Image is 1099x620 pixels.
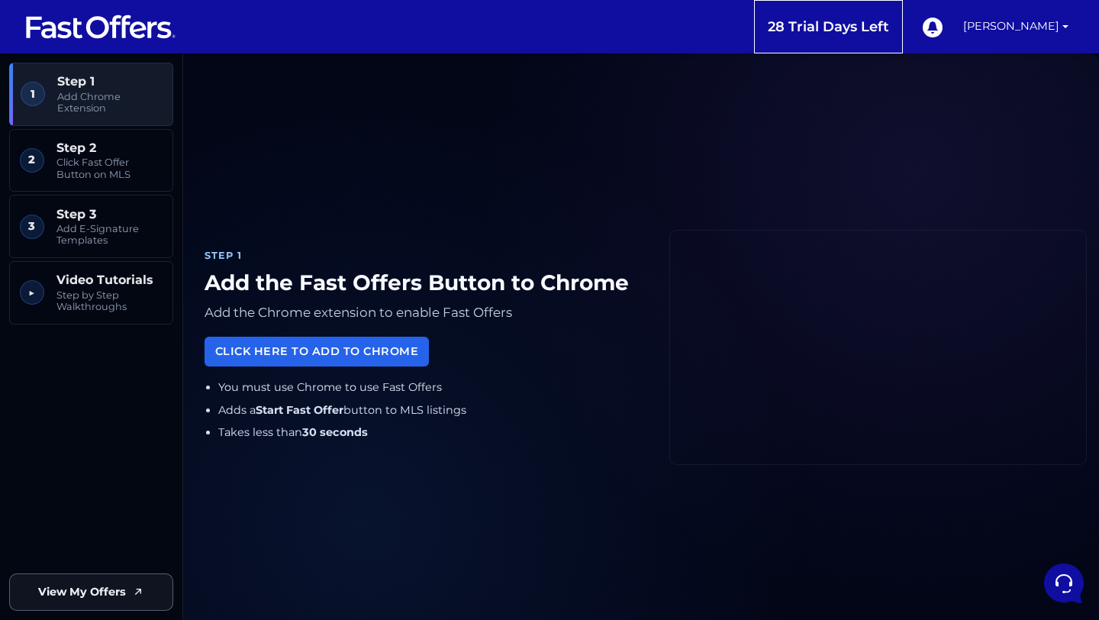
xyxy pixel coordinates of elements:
strong: 30 seconds [302,425,368,439]
a: 3 Step 3 Add E-Signature Templates [9,195,173,258]
a: View My Offers [9,573,173,611]
iframe: Fast Offers Chrome Extension [670,231,1086,464]
img: dark [49,110,79,140]
span: Step 1 [57,74,163,89]
span: Video Tutorials [56,273,163,287]
iframe: Customerly Messenger Launcher [1041,560,1087,606]
span: 2 [20,148,44,173]
span: Click Fast Offer Button on MLS [56,157,163,180]
span: Step by Step Walkthroughs [56,289,163,313]
button: Messages [106,480,200,515]
span: Your Conversations [24,86,124,98]
a: ▶︎ Video Tutorials Step by Step Walkthroughs [9,261,173,325]
p: Messages [131,501,175,515]
button: Help [199,480,293,515]
li: Adds a button to MLS listings [218,402,646,419]
a: Click Here to Add to Chrome [205,337,429,367]
a: See all [247,86,281,98]
a: Open Help Center [190,214,281,226]
span: Step 3 [56,207,163,221]
span: 3 [20,215,44,239]
a: 28 Trial Days Left [755,10,902,44]
img: dark [24,110,55,140]
button: Start a Conversation [24,153,281,183]
span: Step 2 [56,140,163,155]
p: Add the Chrome extension to enable Fast Offers [205,302,645,324]
span: Start a Conversation [110,162,214,174]
p: Help [237,501,256,515]
div: Step 1 [205,248,645,263]
h1: Add the Fast Offers Button to Chrome [205,270,645,296]
span: Add E-Signature Templates [56,223,163,247]
span: 1 [21,82,45,106]
input: Search for an Article... [34,247,250,262]
span: Find an Answer [24,214,104,226]
a: 2 Step 2 Click Fast Offer Button on MLS [9,129,173,192]
strong: Start Fast Offer [256,403,343,417]
a: 1 Step 1 Add Chrome Extension [9,63,173,126]
span: View My Offers [38,583,126,601]
li: You must use Chrome to use Fast Offers [218,379,646,396]
h2: Hello [PERSON_NAME] 👋 [12,12,256,61]
span: ▶︎ [20,280,44,305]
li: Takes less than [218,424,646,441]
button: Home [12,480,106,515]
p: Home [46,501,72,515]
span: Add Chrome Extension [57,91,163,115]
